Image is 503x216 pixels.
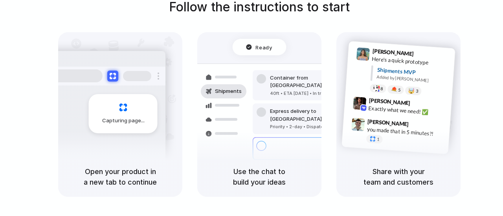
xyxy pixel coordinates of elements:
span: [PERSON_NAME] [367,117,409,129]
span: 5 [398,88,401,92]
div: 40ft • ETA [DATE] • In transit [270,90,355,97]
span: 8 [380,87,383,91]
div: 🤯 [408,88,415,94]
span: Capturing page [102,117,146,125]
span: [PERSON_NAME] [369,96,410,107]
span: Ready [256,43,272,51]
div: Added by [PERSON_NAME] [376,74,449,85]
h5: Use the chat to build your ideas [207,166,312,187]
div: Express delivery to [GEOGRAPHIC_DATA] [270,107,355,123]
span: Shipments [215,87,242,95]
div: Here's a quick prototype [372,55,450,68]
div: you made that in 5 minutes?! [367,125,445,138]
span: 1 [377,137,380,142]
span: 3 [416,89,419,93]
span: 9:41 AM [416,51,432,60]
div: Container from [GEOGRAPHIC_DATA] [270,74,355,89]
div: Shipments MVP [377,66,450,79]
span: [PERSON_NAME] [372,47,414,58]
h5: Open your product in a new tab to continue [68,166,173,187]
span: 9:47 AM [411,121,427,130]
h5: Share with your team and customers [346,166,451,187]
div: Exactly what we need! ✅ [368,104,447,117]
div: Priority • 2-day • Dispatched [270,123,355,130]
span: 9:42 AM [413,100,429,109]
